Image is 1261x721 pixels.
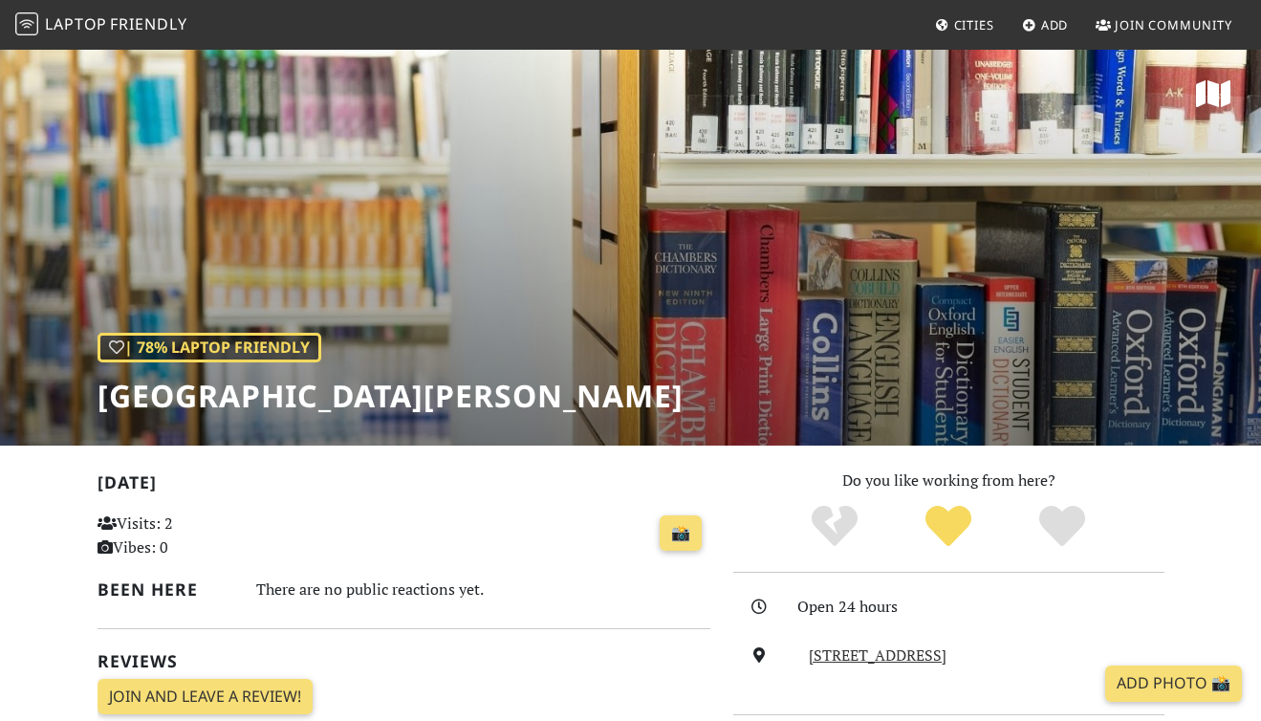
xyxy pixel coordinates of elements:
[1115,16,1232,33] span: Join Community
[98,579,233,600] h2: Been here
[98,472,710,500] h2: [DATE]
[98,378,684,414] h1: [GEOGRAPHIC_DATA][PERSON_NAME]
[110,13,186,34] span: Friendly
[98,333,321,363] div: | 78% Laptop Friendly
[256,576,710,603] div: There are no public reactions yet.
[733,469,1164,493] p: Do you like working from here?
[98,512,287,560] p: Visits: 2 Vibes: 0
[98,651,710,671] h2: Reviews
[15,12,38,35] img: LaptopFriendly
[1041,16,1069,33] span: Add
[45,13,107,34] span: Laptop
[1088,8,1240,42] a: Join Community
[15,9,187,42] a: LaptopFriendly LaptopFriendly
[778,503,892,551] div: No
[1105,666,1242,702] a: Add Photo 📸
[98,679,313,715] a: Join and leave a review!
[892,503,1006,551] div: Yes
[797,595,1176,620] div: Open 24 hours
[927,8,1002,42] a: Cities
[809,645,946,666] a: [STREET_ADDRESS]
[1005,503,1119,551] div: Definitely!
[1014,8,1076,42] a: Add
[660,515,702,552] a: 📸
[954,16,994,33] span: Cities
